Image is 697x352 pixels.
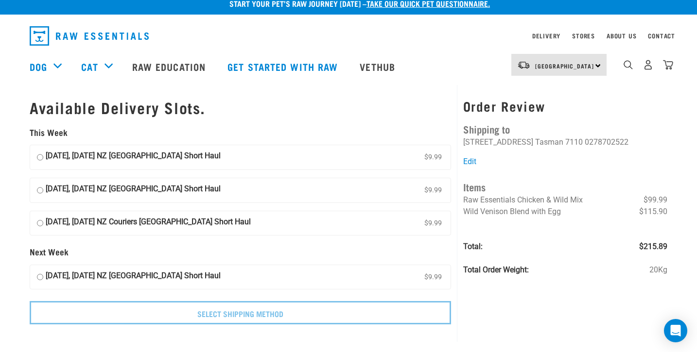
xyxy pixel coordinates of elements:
[30,247,451,257] h5: Next Week
[639,206,667,218] span: $115.90
[463,207,561,216] span: Wild Venison Blend with Egg
[572,34,595,37] a: Stores
[624,60,633,69] img: home-icon-1@2x.png
[422,183,444,198] span: $9.99
[532,34,560,37] a: Delivery
[30,301,451,324] input: Select Shipping Method
[463,137,533,147] li: [STREET_ADDRESS]
[422,150,444,165] span: $9.99
[37,150,43,165] input: [DATE], [DATE] NZ [GEOGRAPHIC_DATA] Short Haul $9.99
[463,242,483,251] strong: Total:
[37,216,43,231] input: [DATE], [DATE] NZ Couriers [GEOGRAPHIC_DATA] Short Haul $9.99
[648,34,675,37] a: Contact
[30,99,451,116] h1: Available Delivery Slots.
[46,270,221,285] strong: [DATE], [DATE] NZ [GEOGRAPHIC_DATA] Short Haul
[30,26,149,46] img: Raw Essentials Logo
[644,194,667,206] span: $99.99
[422,270,444,285] span: $9.99
[535,64,594,67] span: [GEOGRAPHIC_DATA]
[366,1,490,5] a: take our quick pet questionnaire.
[218,47,350,86] a: Get started with Raw
[639,241,667,252] span: $215.89
[535,137,583,147] li: Tasman 7110
[463,195,583,204] span: Raw Essentials Chicken & Wild Mix
[30,59,47,74] a: Dog
[81,59,98,74] a: Cat
[37,270,43,285] input: [DATE], [DATE] NZ [GEOGRAPHIC_DATA] Short Haul $9.99
[46,216,251,231] strong: [DATE], [DATE] NZ Couriers [GEOGRAPHIC_DATA] Short Haul
[643,60,653,70] img: user.png
[46,183,221,198] strong: [DATE], [DATE] NZ [GEOGRAPHIC_DATA] Short Haul
[463,121,667,136] h4: Shipping to
[46,150,221,165] strong: [DATE], [DATE] NZ [GEOGRAPHIC_DATA] Short Haul
[22,22,675,50] nav: dropdown navigation
[663,60,673,70] img: home-icon@2x.png
[585,137,628,147] li: 0278702522
[37,183,43,198] input: [DATE], [DATE] NZ [GEOGRAPHIC_DATA] Short Haul $9.99
[649,264,667,276] span: 20Kg
[463,265,529,274] strong: Total Order Weight:
[463,99,667,114] h3: Order Review
[463,179,667,194] h4: Items
[664,319,687,342] div: Open Intercom Messenger
[607,34,636,37] a: About Us
[517,61,530,69] img: van-moving.png
[463,157,476,166] a: Edit
[30,128,451,137] h5: This Week
[350,47,407,86] a: Vethub
[422,216,444,231] span: $9.99
[122,47,218,86] a: Raw Education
